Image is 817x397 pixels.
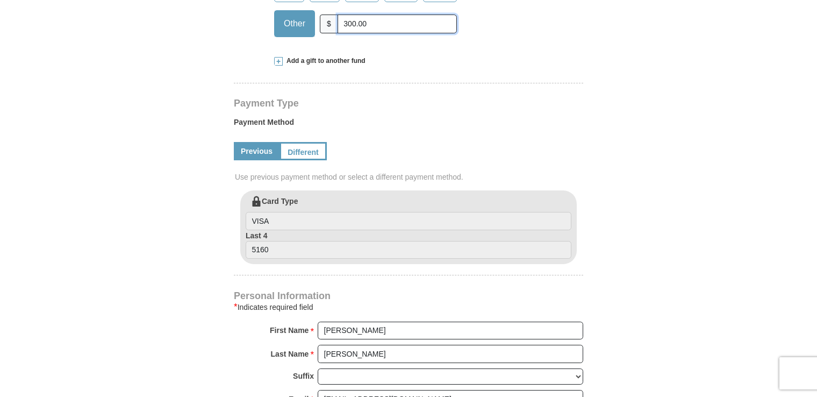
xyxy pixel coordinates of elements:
[234,142,279,160] a: Previous
[283,56,365,66] span: Add a gift to another fund
[246,196,571,230] label: Card Type
[234,301,583,314] div: Indicates required field
[246,230,571,259] label: Last 4
[235,172,584,182] span: Use previous payment method or select a different payment method.
[234,117,583,133] label: Payment Method
[279,142,327,160] a: Different
[246,241,571,259] input: Last 4
[246,212,571,230] input: Card Type
[234,99,583,108] h4: Payment Type
[270,323,309,338] strong: First Name
[320,15,338,33] span: $
[338,15,457,33] input: Other Amount
[293,368,314,384] strong: Suffix
[234,292,583,300] h4: Personal Information
[271,346,309,361] strong: Last Name
[278,16,311,32] span: Other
